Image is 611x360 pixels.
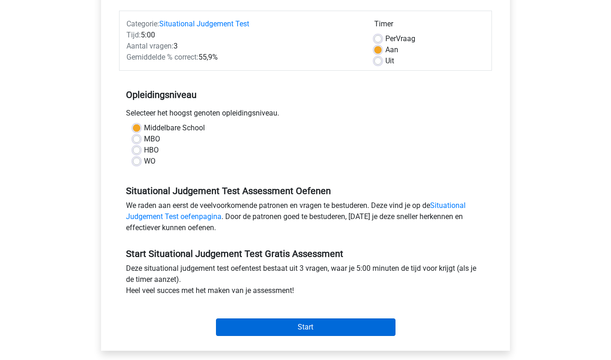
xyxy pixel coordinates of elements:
[126,31,141,39] span: Tijd:
[126,19,159,28] span: Categorie:
[385,33,415,44] label: Vraag
[126,185,485,196] h5: Situational Judgement Test Assessment Oefenen
[144,156,156,167] label: WO
[119,108,492,122] div: Selecteer het hoogst genoten opleidingsniveau.
[119,263,492,300] div: Deze situational judgement test oefentest bestaat uit 3 vragen, waar je 5:00 minuten de tijd voor...
[120,30,367,41] div: 5:00
[126,248,485,259] h5: Start Situational Judgement Test Gratis Assessment
[159,19,249,28] a: Situational Judgement Test
[126,85,485,104] h5: Opleidingsniveau
[119,200,492,237] div: We raden aan eerst de veelvoorkomende patronen en vragen te bestuderen. Deze vind je op de . Door...
[126,53,198,61] span: Gemiddelde % correct:
[144,122,205,134] label: Middelbare School
[385,34,396,43] span: Per
[216,318,395,336] input: Start
[385,55,394,67] label: Uit
[120,52,367,63] div: 55,9%
[144,145,159,156] label: HBO
[126,42,174,50] span: Aantal vragen:
[120,41,367,52] div: 3
[144,134,160,145] label: MBO
[385,44,398,55] label: Aan
[374,18,485,33] div: Timer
